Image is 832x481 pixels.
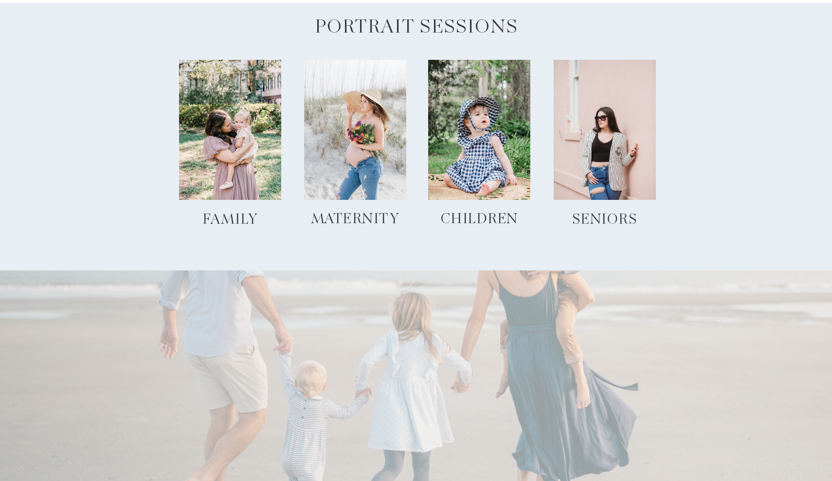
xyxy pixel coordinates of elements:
[311,15,522,34] h2: PORTRAIT SESSIONS
[553,212,656,233] a: seniors
[428,211,531,232] a: children
[179,212,282,233] a: family
[304,211,407,232] a: Maternity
